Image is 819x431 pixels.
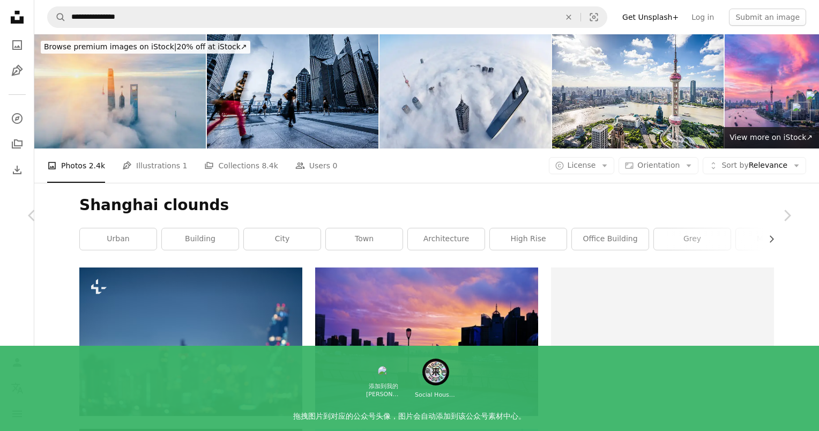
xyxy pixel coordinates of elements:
[315,267,538,416] img: silhouette of person sitting on bench near body of water during sunset
[729,9,806,26] button: Submit an image
[6,159,28,181] a: Download History
[48,7,66,27] button: Search Unsplash
[183,160,188,172] span: 1
[262,160,278,172] span: 8.4k
[552,34,724,148] img: Shanghai Skyline
[490,228,567,250] a: high rise
[408,228,485,250] a: architecture
[6,108,28,129] a: Explore
[6,34,28,56] a: Photos
[47,6,607,28] form: Find visuals sitewide
[654,228,731,250] a: grey
[619,157,698,174] button: Orientation
[723,127,819,148] a: View more on iStock↗
[333,160,338,172] span: 0
[34,34,257,60] a: Browse premium images on iStock|20% off at iStock↗
[549,157,615,174] button: License
[755,164,819,267] a: Next
[44,42,176,51] span: Browse premium images on iStock |
[204,148,278,183] a: Collections 8.4k
[721,161,748,169] span: Sort by
[616,9,685,26] a: Get Unsplash+
[6,133,28,155] a: Collections
[637,161,680,169] span: Orientation
[6,60,28,81] a: Illustrations
[41,41,250,54] div: 20% off at iStock ↗
[703,157,806,174] button: Sort byRelevance
[315,337,538,346] a: silhouette of person sitting on bench near body of water during sunset
[207,34,378,148] img: motion passengers at shanghai china
[568,161,596,169] span: License
[79,267,302,416] img: Abstract blurred background cityscape of Krung Thep Maha Nakhon (Bangkok) on night scene with mul...
[162,228,239,250] a: building
[729,133,813,142] span: View more on iStock ↗
[122,148,187,183] a: Illustrations 1
[379,34,551,148] img: Shanghai Skyline in the Thick Fog, China
[80,228,157,250] a: urban
[34,34,206,148] img: Aerial View Of Shanghai at sunrise
[295,148,338,183] a: Users 0
[326,228,403,250] a: town
[79,337,302,346] a: Abstract blurred background cityscape of Krung Thep Maha Nakhon (Bangkok) on night scene with mul...
[79,196,774,215] h1: Shanghai clounds
[557,7,580,27] button: Clear
[244,228,321,250] a: city
[721,160,787,171] span: Relevance
[572,228,649,250] a: office building
[581,7,607,27] button: Visual search
[736,228,813,250] a: metropoli
[685,9,720,26] a: Log in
